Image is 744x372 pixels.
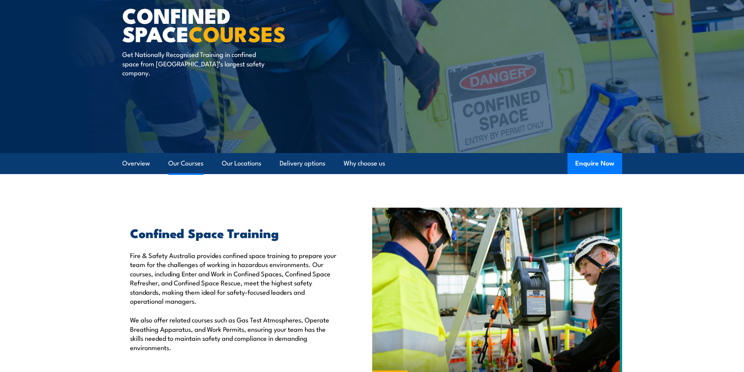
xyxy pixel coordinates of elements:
p: Fire & Safety Australia provides confined space training to prepare your team for the challenges ... [130,251,336,305]
a: Overview [122,153,150,174]
h2: Confined Space Training [130,227,336,238]
a: Why choose us [344,153,385,174]
p: We also offer related courses such as Gas Test Atmospheres, Operate Breathing Apparatus, and Work... [130,315,336,352]
a: Our Locations [222,153,261,174]
button: Enquire Now [567,153,622,174]
p: Get Nationally Recognised Training in confined space from [GEOGRAPHIC_DATA]’s largest safety comp... [122,50,265,77]
strong: COURSES [189,17,286,49]
a: Our Courses [168,153,203,174]
h1: Confined Space [122,6,315,42]
a: Delivery options [280,153,325,174]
